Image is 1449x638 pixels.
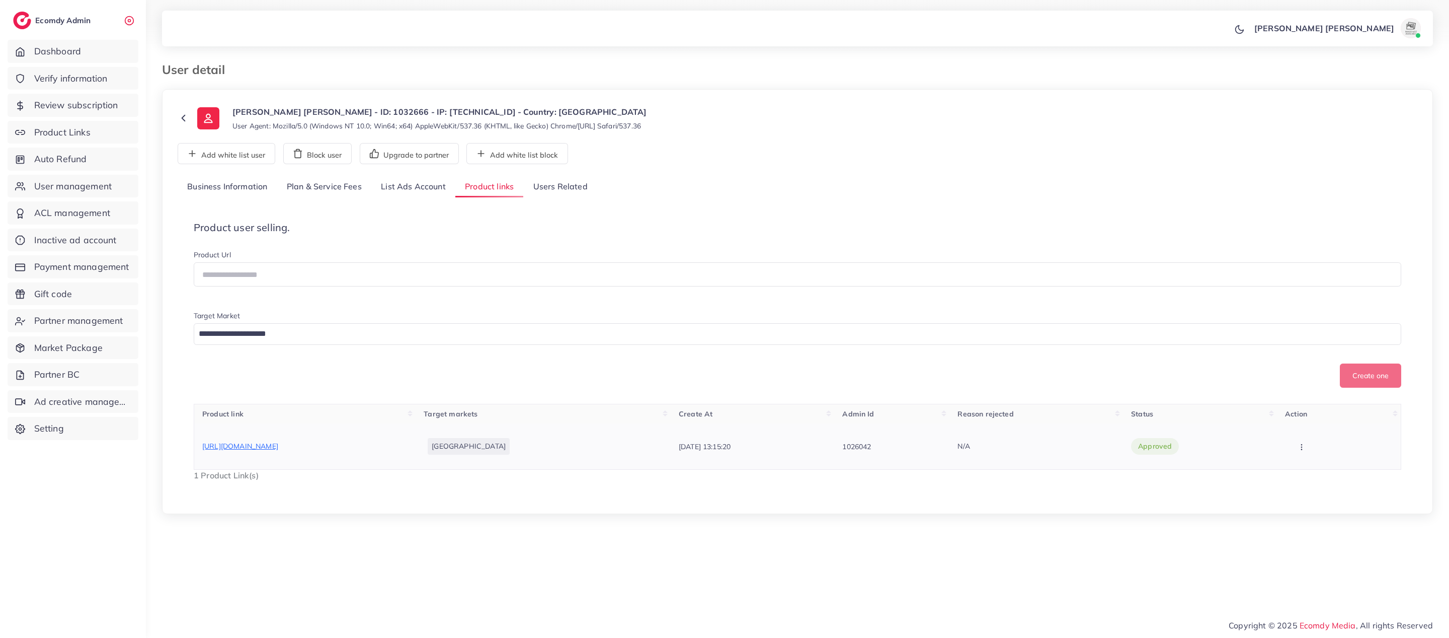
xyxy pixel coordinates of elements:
[34,368,80,381] span: Partner BC
[8,121,138,144] a: Product Links
[202,442,278,451] span: [URL][DOMAIN_NAME]
[360,143,459,164] button: Upgrade to partner
[34,260,129,273] span: Payment management
[1254,22,1394,34] p: [PERSON_NAME] [PERSON_NAME]
[197,107,219,129] img: ic-user-info.36bf1079.svg
[1401,18,1421,38] img: avatar
[1285,409,1307,418] span: Action
[957,409,1013,418] span: Reason rejected
[1138,441,1172,451] span: approved
[8,282,138,306] a: Gift code
[8,40,138,63] a: Dashboard
[1131,409,1153,418] span: Status
[8,363,138,386] a: Partner BC
[8,390,138,413] a: Ad creative management
[13,12,31,29] img: logo
[1229,619,1433,631] span: Copyright © 2025
[1300,620,1356,630] a: Ecomdy Media
[162,62,233,77] h3: User detail
[194,222,1401,234] h4: Product user selling.
[194,250,231,260] label: Product Url
[371,176,455,198] a: List Ads Account
[35,16,93,25] h2: Ecomdy Admin
[424,409,477,418] span: Target markets
[34,126,91,139] span: Product Links
[1249,18,1425,38] a: [PERSON_NAME] [PERSON_NAME]avatar
[178,143,275,164] button: Add white list user
[232,106,647,118] p: [PERSON_NAME] [PERSON_NAME] - ID: 1032666 - IP: [TECHNICAL_ID] - Country: [GEOGRAPHIC_DATA]
[283,143,352,164] button: Block user
[34,341,103,355] span: Market Package
[679,409,712,418] span: Create At
[8,255,138,278] a: Payment management
[34,206,110,220] span: ACL management
[428,438,510,454] li: [GEOGRAPHIC_DATA]
[1340,364,1401,388] button: Create one
[194,470,259,480] span: 1 Product Link(s)
[13,12,93,29] a: logoEcomdy Admin
[679,441,731,453] p: [DATE] 13:15:20
[34,99,118,112] span: Review subscription
[194,323,1401,345] div: Search for option
[8,336,138,360] a: Market Package
[8,201,138,225] a: ACL management
[455,176,523,198] a: Product links
[8,309,138,332] a: Partner management
[8,148,138,171] a: Auto Refund
[178,176,277,198] a: Business Information
[34,153,87,166] span: Auto Refund
[34,180,112,193] span: User management
[277,176,371,198] a: Plan & Service Fees
[34,314,123,327] span: Partner management
[34,234,117,247] span: Inactive ad account
[8,67,138,90] a: Verify information
[195,326,1388,342] input: Search for option
[34,422,64,435] span: Setting
[34,395,131,408] span: Ad creative management
[34,288,72,301] span: Gift code
[1356,619,1433,631] span: , All rights Reserved
[194,311,240,321] label: Target Market
[8,94,138,117] a: Review subscription
[34,45,81,58] span: Dashboard
[957,442,970,451] span: N/A
[8,417,138,440] a: Setting
[842,409,874,418] span: Admin Id
[8,175,138,198] a: User management
[466,143,568,164] button: Add white list block
[523,176,597,198] a: Users Related
[8,229,138,252] a: Inactive ad account
[842,441,871,453] p: 1026042
[34,72,108,85] span: Verify information
[232,121,641,131] small: User Agent: Mozilla/5.0 (Windows NT 10.0; Win64; x64) AppleWebKit/537.36 (KHTML, like Gecko) Chro...
[202,409,244,418] span: Product link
